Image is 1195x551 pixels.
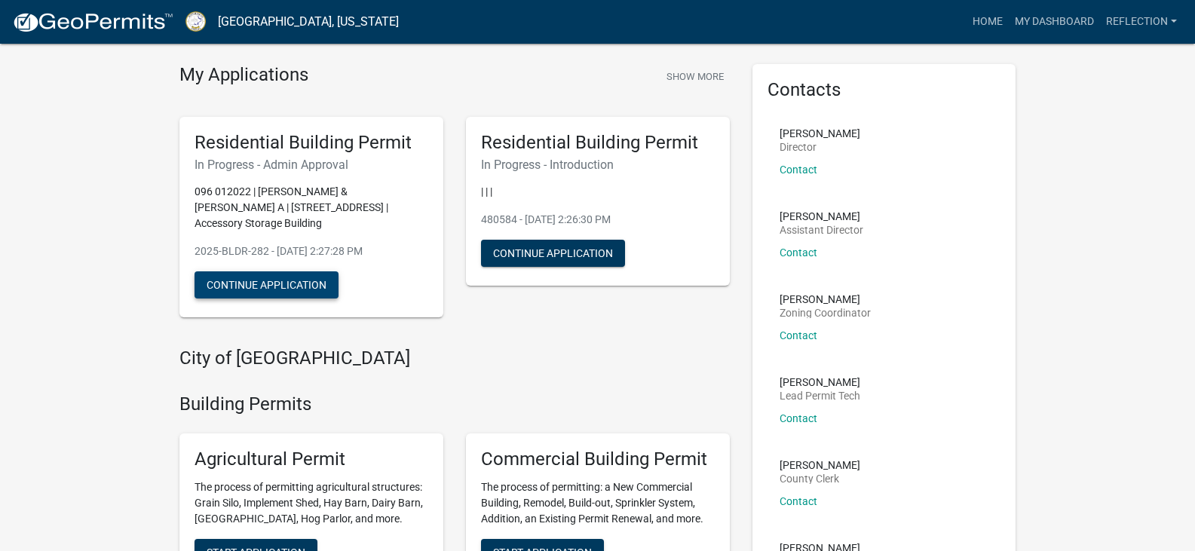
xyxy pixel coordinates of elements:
[481,184,715,200] p: | | |
[481,212,715,228] p: 480584 - [DATE] 2:26:30 PM
[780,412,817,424] a: Contact
[768,79,1001,101] h5: Contacts
[780,460,860,470] p: [PERSON_NAME]
[780,329,817,341] a: Contact
[195,271,339,298] button: Continue Application
[179,393,730,415] h4: Building Permits
[1009,8,1100,36] a: My Dashboard
[179,64,308,87] h4: My Applications
[481,448,715,470] h5: Commercial Building Permit
[780,308,871,318] p: Zoning Coordinator
[185,11,206,32] img: Putnam County, Georgia
[780,390,860,401] p: Lead Permit Tech
[1100,8,1183,36] a: Reflection
[195,132,428,154] h5: Residential Building Permit
[660,64,730,89] button: Show More
[195,479,428,527] p: The process of permitting agricultural structures: Grain Silo, Implement Shed, Hay Barn, Dairy Ba...
[780,128,860,139] p: [PERSON_NAME]
[218,9,399,35] a: [GEOGRAPHIC_DATA], [US_STATE]
[780,225,863,235] p: Assistant Director
[195,184,428,231] p: 096 012022 | [PERSON_NAME] & [PERSON_NAME] A | [STREET_ADDRESS] | Accessory Storage Building
[780,495,817,507] a: Contact
[780,164,817,176] a: Contact
[179,347,730,369] h4: City of [GEOGRAPHIC_DATA]
[780,377,860,387] p: [PERSON_NAME]
[780,211,863,222] p: [PERSON_NAME]
[780,246,817,259] a: Contact
[195,243,428,259] p: 2025-BLDR-282 - [DATE] 2:27:28 PM
[481,479,715,527] p: The process of permitting: a New Commercial Building, Remodel, Build-out, Sprinkler System, Addit...
[481,240,625,267] button: Continue Application
[481,158,715,172] h6: In Progress - Introduction
[195,448,428,470] h5: Agricultural Permit
[967,8,1009,36] a: Home
[195,158,428,172] h6: In Progress - Admin Approval
[780,473,860,484] p: County Clerk
[780,294,871,305] p: [PERSON_NAME]
[780,142,860,152] p: Director
[481,132,715,154] h5: Residential Building Permit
